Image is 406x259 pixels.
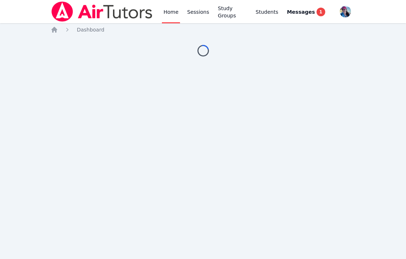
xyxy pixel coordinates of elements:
[77,27,104,33] span: Dashboard
[77,26,104,33] a: Dashboard
[51,26,355,33] nav: Breadcrumb
[317,8,325,16] span: 1
[51,1,153,22] img: Air Tutors
[287,8,315,16] span: Messages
